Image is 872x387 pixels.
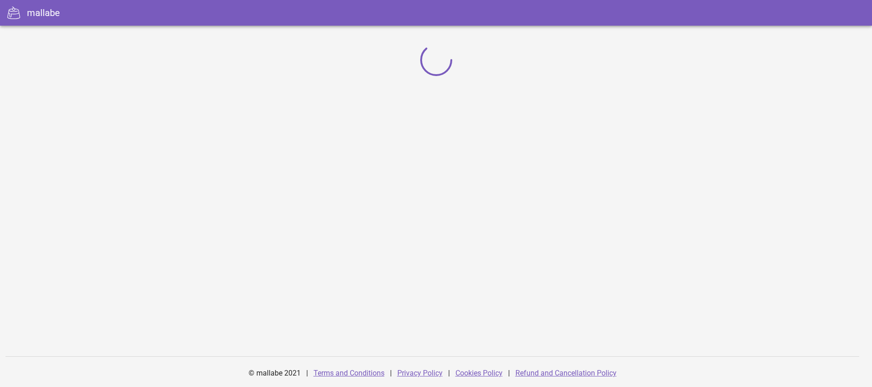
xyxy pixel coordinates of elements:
[515,369,617,377] a: Refund and Cancellation Policy
[508,362,510,384] div: |
[455,369,503,377] a: Cookies Policy
[27,6,60,20] div: mallabe
[306,362,308,384] div: |
[314,369,385,377] a: Terms and Conditions
[448,362,450,384] div: |
[243,362,306,384] div: © mallabe 2021
[390,362,392,384] div: |
[397,369,443,377] a: Privacy Policy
